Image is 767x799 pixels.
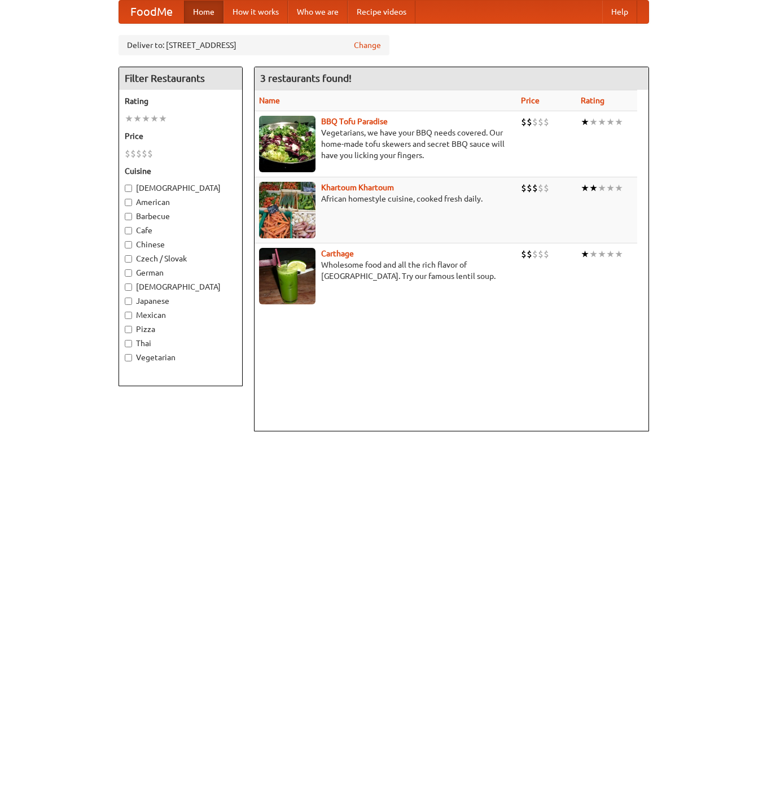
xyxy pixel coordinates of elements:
li: ★ [142,112,150,125]
li: $ [130,147,136,160]
a: Home [184,1,223,23]
li: $ [532,248,538,260]
a: How it works [223,1,288,23]
li: $ [142,147,147,160]
label: American [125,197,236,208]
li: ★ [581,248,589,260]
input: Thai [125,340,132,347]
li: $ [521,248,527,260]
li: $ [532,116,538,128]
input: Chinese [125,241,132,248]
li: $ [527,248,532,260]
li: $ [544,182,549,194]
p: African homestyle cuisine, cooked fresh daily. [259,193,512,204]
p: Vegetarians, we have your BBQ needs covered. Our home-made tofu skewers and secret BBQ sauce will... [259,127,512,161]
input: Vegetarian [125,354,132,361]
li: $ [532,182,538,194]
li: ★ [615,116,623,128]
input: Czech / Slovak [125,255,132,263]
a: Recipe videos [348,1,415,23]
a: Price [521,96,540,105]
input: [DEMOGRAPHIC_DATA] [125,185,132,192]
a: BBQ Tofu Paradise [321,117,388,126]
li: ★ [589,248,598,260]
a: Khartoum Khartoum [321,183,394,192]
li: ★ [598,182,606,194]
label: [DEMOGRAPHIC_DATA] [125,182,236,194]
h5: Price [125,130,236,142]
li: ★ [598,116,606,128]
li: $ [538,248,544,260]
a: Name [259,96,280,105]
label: Thai [125,338,236,349]
label: Mexican [125,309,236,321]
li: $ [538,116,544,128]
label: Czech / Slovak [125,253,236,264]
li: ★ [133,112,142,125]
li: ★ [606,182,615,194]
li: ★ [159,112,167,125]
a: Rating [581,96,604,105]
li: ★ [589,116,598,128]
li: $ [136,147,142,160]
input: Cafe [125,227,132,234]
li: ★ [598,248,606,260]
li: ★ [615,182,623,194]
input: [DEMOGRAPHIC_DATA] [125,283,132,291]
input: Japanese [125,298,132,305]
li: $ [147,147,153,160]
input: Barbecue [125,213,132,220]
li: $ [521,182,527,194]
li: $ [527,116,532,128]
li: ★ [606,248,615,260]
img: khartoum.jpg [259,182,315,238]
label: Chinese [125,239,236,250]
img: carthage.jpg [259,248,315,304]
li: ★ [150,112,159,125]
li: $ [544,116,549,128]
input: Pizza [125,326,132,333]
li: ★ [615,248,623,260]
input: American [125,199,132,206]
li: ★ [581,182,589,194]
h5: Rating [125,95,236,107]
a: Change [354,40,381,51]
a: Help [602,1,637,23]
ng-pluralize: 3 restaurants found! [260,73,352,84]
label: Barbecue [125,211,236,222]
img: tofuparadise.jpg [259,116,315,172]
li: ★ [589,182,598,194]
p: Wholesome food and all the rich flavor of [GEOGRAPHIC_DATA]. Try our famous lentil soup. [259,259,512,282]
input: German [125,269,132,277]
input: Mexican [125,312,132,319]
label: Vegetarian [125,352,236,363]
h5: Cuisine [125,165,236,177]
a: FoodMe [119,1,184,23]
label: German [125,267,236,278]
label: Cafe [125,225,236,236]
label: Pizza [125,324,236,335]
li: $ [544,248,549,260]
div: Deliver to: [STREET_ADDRESS] [119,35,389,55]
a: Carthage [321,249,354,258]
label: Japanese [125,295,236,307]
li: $ [125,147,130,160]
li: ★ [125,112,133,125]
label: [DEMOGRAPHIC_DATA] [125,281,236,292]
li: ★ [581,116,589,128]
li: ★ [606,116,615,128]
li: $ [527,182,532,194]
h4: Filter Restaurants [119,67,242,90]
li: $ [538,182,544,194]
a: Who we are [288,1,348,23]
li: $ [521,116,527,128]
